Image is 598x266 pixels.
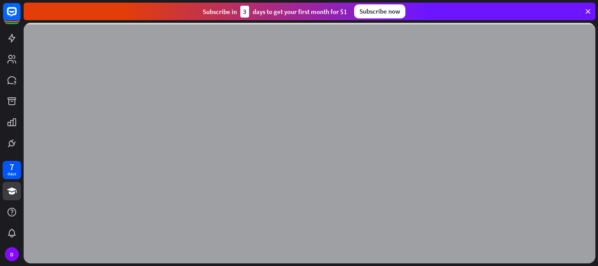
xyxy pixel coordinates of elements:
div: 7 [10,163,14,171]
div: 3 [240,6,249,18]
div: D [5,247,19,261]
a: 7 days [3,161,21,179]
div: Subscribe in days to get your first month for $1 [203,6,347,18]
div: days [7,171,16,177]
div: Subscribe now [354,4,405,18]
